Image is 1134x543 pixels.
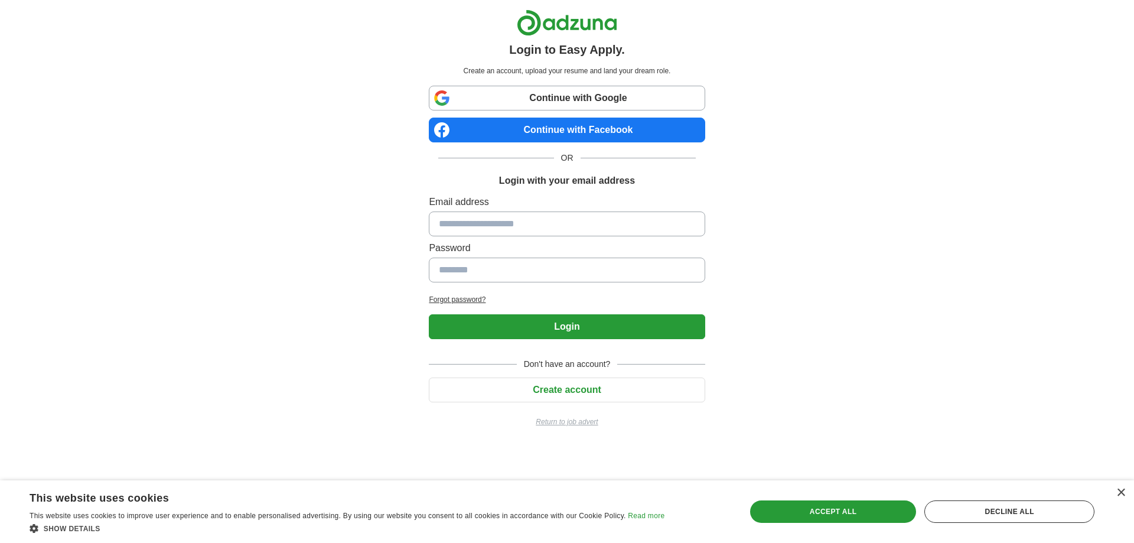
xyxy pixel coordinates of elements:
p: Create an account, upload your resume and land your dream role. [431,66,702,76]
a: Continue with Facebook [429,118,705,142]
a: Continue with Google [429,86,705,110]
div: Close [1116,489,1125,498]
a: Forgot password? [429,294,705,305]
div: This website uses cookies [30,487,635,505]
a: Read more, opens a new window [628,512,664,520]
img: Adzuna logo [517,9,617,36]
label: Email address [429,195,705,209]
div: Decline all [924,500,1094,523]
a: Create account [429,385,705,395]
span: Show details [44,525,100,533]
span: This website uses cookies to improve user experience and to enable personalised advertising. By u... [30,512,626,520]
h1: Login to Easy Apply. [509,41,625,58]
button: Login [429,314,705,339]
a: Return to job advert [429,417,705,427]
label: Password [429,241,705,255]
div: Accept all [750,500,917,523]
span: OR [554,152,581,164]
h1: Login with your email address [499,174,635,188]
button: Create account [429,378,705,402]
div: Show details [30,522,664,534]
span: Don't have an account? [517,358,618,370]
